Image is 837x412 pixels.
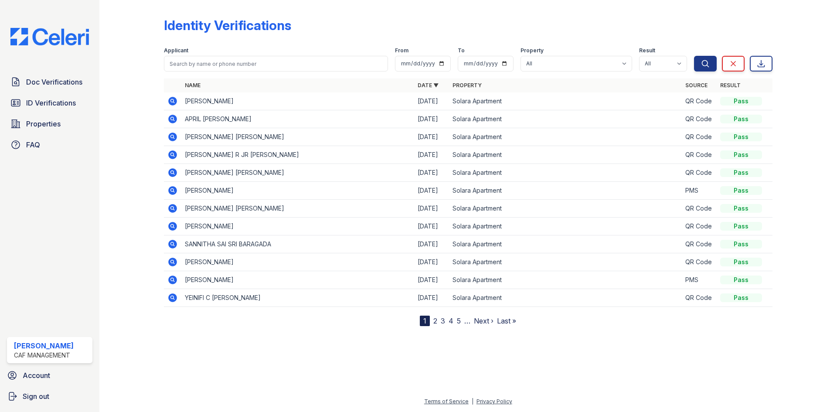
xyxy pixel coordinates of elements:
[414,110,449,128] td: [DATE]
[682,92,717,110] td: QR Code
[682,164,717,182] td: QR Code
[164,47,188,54] label: Applicant
[414,128,449,146] td: [DATE]
[395,47,408,54] label: From
[185,82,201,89] a: Name
[449,110,682,128] td: Solara Apartment
[682,253,717,271] td: QR Code
[682,128,717,146] td: QR Code
[414,92,449,110] td: [DATE]
[7,115,92,133] a: Properties
[682,200,717,218] td: QR Code
[720,258,762,266] div: Pass
[720,97,762,106] div: Pass
[181,92,414,110] td: [PERSON_NAME]
[3,367,96,384] a: Account
[164,56,388,72] input: Search by name or phone number
[449,218,682,235] td: Solara Apartment
[720,115,762,123] div: Pass
[181,164,414,182] td: [PERSON_NAME] [PERSON_NAME]
[685,82,708,89] a: Source
[420,316,430,326] div: 1
[449,253,682,271] td: Solara Apartment
[464,316,470,326] span: …
[457,317,461,325] a: 5
[521,47,544,54] label: Property
[181,289,414,307] td: YEINIFI C [PERSON_NAME]
[414,182,449,200] td: [DATE]
[414,235,449,253] td: [DATE]
[164,17,291,33] div: Identity Verifications
[720,276,762,284] div: Pass
[418,82,439,89] a: Date ▼
[3,28,96,45] img: CE_Logo_Blue-a8612792a0a2168367f1c8372b55b34899dd931a85d93a1a3d3e32e68fde9ad4.png
[453,82,482,89] a: Property
[414,253,449,271] td: [DATE]
[720,204,762,213] div: Pass
[720,293,762,302] div: Pass
[23,391,49,402] span: Sign out
[7,94,92,112] a: ID Verifications
[23,370,50,381] span: Account
[441,317,445,325] a: 3
[682,271,717,289] td: PMS
[720,186,762,195] div: Pass
[720,222,762,231] div: Pass
[26,119,61,129] span: Properties
[414,164,449,182] td: [DATE]
[682,110,717,128] td: QR Code
[474,317,493,325] a: Next ›
[449,182,682,200] td: Solara Apartment
[26,77,82,87] span: Doc Verifications
[449,317,453,325] a: 4
[414,146,449,164] td: [DATE]
[14,340,74,351] div: [PERSON_NAME]
[14,351,74,360] div: CAF Management
[181,200,414,218] td: [PERSON_NAME] [PERSON_NAME]
[682,146,717,164] td: QR Code
[449,146,682,164] td: Solara Apartment
[181,182,414,200] td: [PERSON_NAME]
[449,92,682,110] td: Solara Apartment
[3,388,96,405] a: Sign out
[639,47,655,54] label: Result
[497,317,516,325] a: Last »
[414,271,449,289] td: [DATE]
[682,289,717,307] td: QR Code
[449,271,682,289] td: Solara Apartment
[449,164,682,182] td: Solara Apartment
[181,235,414,253] td: SANNITHA SAI SRI BARAGADA
[414,289,449,307] td: [DATE]
[449,235,682,253] td: Solara Apartment
[449,128,682,146] td: Solara Apartment
[181,218,414,235] td: [PERSON_NAME]
[720,168,762,177] div: Pass
[682,235,717,253] td: QR Code
[720,150,762,159] div: Pass
[720,133,762,141] div: Pass
[449,200,682,218] td: Solara Apartment
[181,110,414,128] td: APRIL [PERSON_NAME]
[458,47,465,54] label: To
[424,398,469,405] a: Terms of Service
[7,73,92,91] a: Doc Verifications
[682,218,717,235] td: QR Code
[720,240,762,249] div: Pass
[26,98,76,108] span: ID Verifications
[414,218,449,235] td: [DATE]
[181,146,414,164] td: [PERSON_NAME] R JR [PERSON_NAME]
[7,136,92,153] a: FAQ
[449,289,682,307] td: Solara Apartment
[26,140,40,150] span: FAQ
[476,398,512,405] a: Privacy Policy
[720,82,741,89] a: Result
[181,271,414,289] td: [PERSON_NAME]
[433,317,437,325] a: 2
[414,200,449,218] td: [DATE]
[181,128,414,146] td: [PERSON_NAME] [PERSON_NAME]
[472,398,473,405] div: |
[181,253,414,271] td: [PERSON_NAME]
[682,182,717,200] td: PMS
